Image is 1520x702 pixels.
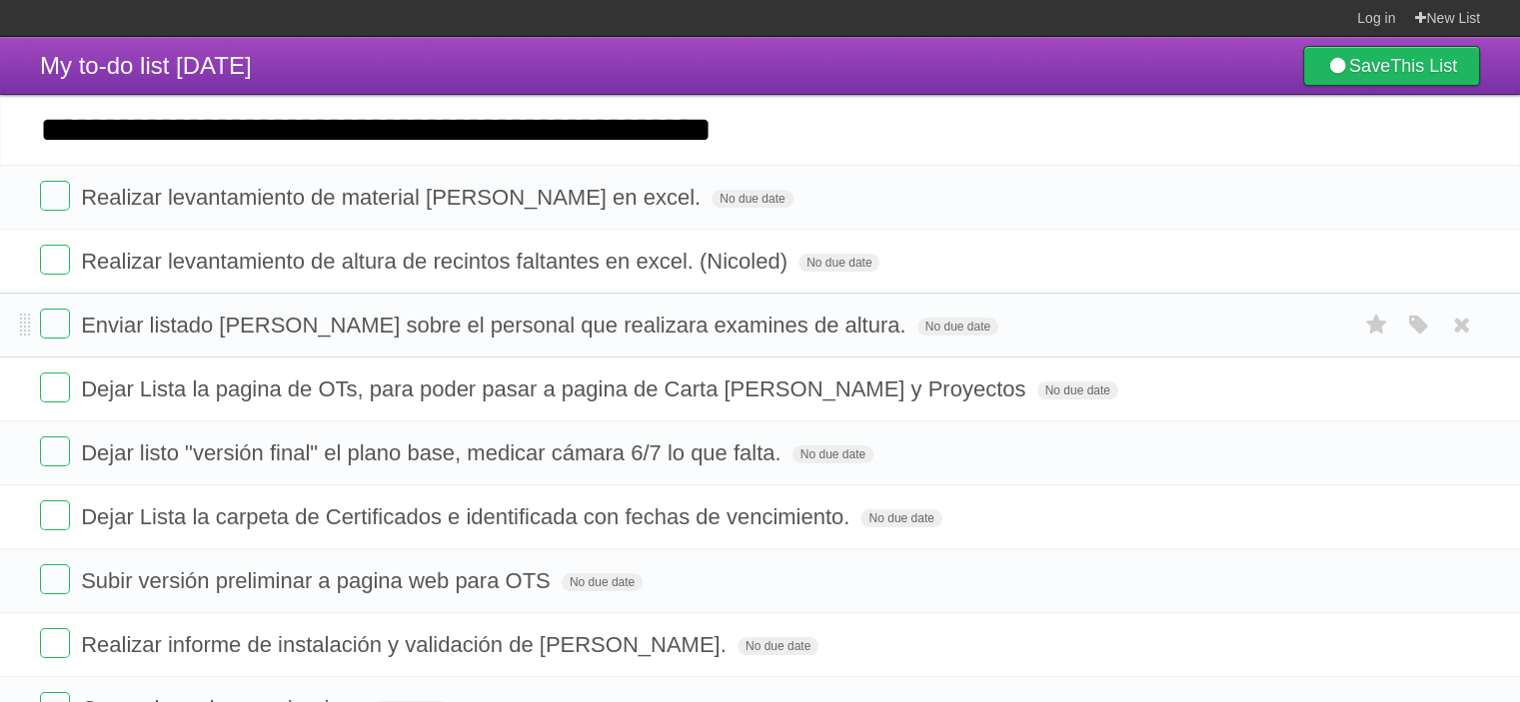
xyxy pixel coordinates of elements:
[81,632,732,657] span: Realizar informe de instalación y validación de [PERSON_NAME].
[1037,381,1118,399] span: No due date
[40,372,70,402] label: Done
[81,249,792,274] span: Realizar levantamiento de altura de recintos faltantes en excel. (Nicoled)
[1358,309,1396,342] label: Star task
[40,628,70,658] label: Done
[738,637,818,655] span: No due date
[712,190,792,208] span: No due date
[860,509,941,527] span: No due date
[40,500,70,530] label: Done
[40,436,70,466] label: Done
[40,181,70,211] label: Done
[81,313,910,338] span: Enviar listado [PERSON_NAME] sobre el personal que realizara examines de altura.
[792,445,873,463] span: No due date
[562,573,643,591] span: No due date
[40,309,70,339] label: Done
[81,568,556,593] span: Subir versión preliminar a pagina web para OTS
[1303,46,1480,86] a: SaveThis List
[81,376,1030,401] span: Dejar Lista la pagina de OTs, para poder pasar a pagina de Carta [PERSON_NAME] y Proyectos
[40,564,70,594] label: Done
[917,318,998,336] span: No due date
[81,504,854,529] span: Dejar Lista la carpeta de Certificados e identificada con fechas de vencimiento.
[81,440,785,465] span: Dejar listo "versión final" el plano base, medicar cámara 6/7 lo que falta.
[1390,56,1457,76] b: This List
[40,245,70,275] label: Done
[798,254,879,272] span: No due date
[81,185,706,210] span: Realizar levantamiento de material [PERSON_NAME] en excel.
[40,52,252,79] span: My to-do list [DATE]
